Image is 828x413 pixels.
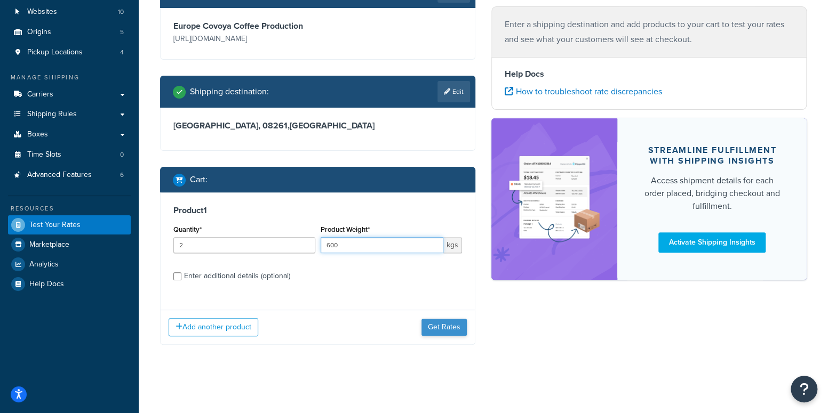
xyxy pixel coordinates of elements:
[8,274,131,294] a: Help Docs
[27,7,57,17] span: Websites
[120,48,124,57] span: 4
[29,240,69,249] span: Marketplace
[643,174,781,213] div: Access shipment details for each order placed, bridging checkout and fulfillment.
[27,171,92,180] span: Advanced Features
[27,110,77,119] span: Shipping Rules
[437,81,470,102] a: Edit
[8,43,131,62] a: Pickup Locations4
[169,318,258,336] button: Add another product
[421,319,467,336] button: Get Rates
[27,90,53,99] span: Carriers
[190,175,208,184] h2: Cart :
[8,85,131,104] a: Carriers
[8,145,131,165] a: Time Slots0
[173,205,462,216] h3: Product 1
[8,165,131,185] li: Advanced Features
[8,255,131,274] a: Analytics
[173,237,315,253] input: 0.0
[8,215,131,234] a: Test Your Rates
[29,260,59,269] span: Analytics
[505,68,793,80] h4: Help Docs
[120,150,124,159] span: 0
[173,21,315,31] h3: Europe Covoya Coffee Production
[29,280,64,289] span: Help Docs
[8,43,131,62] li: Pickup Locations
[27,48,83,57] span: Pickup Locations
[184,269,290,284] div: Enter additional details (optional)
[8,73,131,82] div: Manage Shipping
[321,225,370,233] label: Product Weight*
[27,130,48,139] span: Boxes
[443,237,462,253] span: kgs
[321,237,444,253] input: 0.00
[791,376,817,402] button: Open Resource Center
[643,145,781,166] div: Streamline Fulfillment with Shipping Insights
[27,28,51,37] span: Origins
[505,17,793,47] p: Enter a shipping destination and add products to your cart to test your rates and see what your c...
[173,120,462,131] h3: [GEOGRAPHIC_DATA], 08261 , [GEOGRAPHIC_DATA]
[507,134,601,263] img: feature-image-si-e24932ea9b9fcd0ff835db86be1ff8d589347e8876e1638d903ea230a36726be.png
[8,125,131,144] a: Boxes
[120,171,124,180] span: 6
[8,104,131,124] a: Shipping Rules
[29,221,81,230] span: Test Your Rates
[120,28,124,37] span: 5
[118,7,124,17] span: 10
[8,204,131,213] div: Resources
[8,165,131,185] a: Advanced Features6
[8,22,131,42] li: Origins
[658,232,766,253] a: Activate Shipping Insights
[173,31,315,46] p: [URL][DOMAIN_NAME]
[8,2,131,22] a: Websites10
[8,2,131,22] li: Websites
[190,87,269,96] h2: Shipping destination :
[8,22,131,42] a: Origins5
[505,85,662,98] a: How to troubleshoot rate discrepancies
[173,225,202,233] label: Quantity*
[8,235,131,254] a: Marketplace
[27,150,61,159] span: Time Slots
[173,272,181,280] input: Enter additional details (optional)
[8,145,131,165] li: Time Slots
